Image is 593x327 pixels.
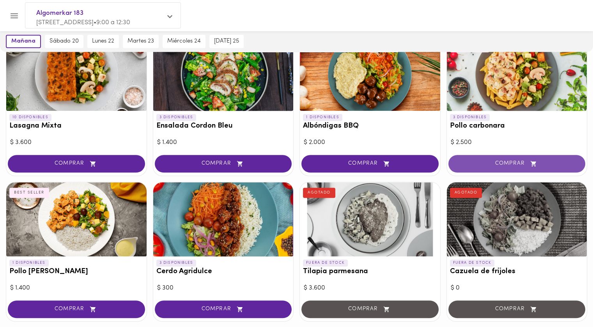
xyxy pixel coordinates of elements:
[451,138,583,147] div: $ 2.500
[156,259,196,267] p: 3 DISPONIBLES
[156,122,290,130] h3: Ensalada Cordon Bleu
[123,35,159,48] button: martes 23
[447,182,587,256] div: Cazuela de frijoles
[303,188,335,198] div: AGOTADO
[153,182,294,256] div: Cerdo Agridulce
[9,188,49,198] div: BEST SELLER
[10,138,143,147] div: $ 3.600
[10,284,143,293] div: $ 1.400
[156,114,196,121] p: 3 DISPONIBLES
[300,182,440,256] div: Tilapia parmesana
[155,300,292,318] button: COMPRAR
[448,155,586,172] button: COMPRAR
[18,306,135,313] span: COMPRAR
[209,35,244,48] button: [DATE] 25
[155,155,292,172] button: COMPRAR
[300,37,440,111] div: Albóndigas BBQ
[447,37,587,111] div: Pollo carbonara
[167,38,201,45] span: miércoles 24
[6,35,41,48] button: mañana
[458,160,576,167] span: COMPRAR
[548,282,585,319] iframe: Messagebird Livechat Widget
[450,122,584,130] h3: Pollo carbonara
[50,38,79,45] span: sábado 20
[9,268,143,276] h3: Pollo [PERSON_NAME]
[301,155,439,172] button: COMPRAR
[6,37,147,111] div: Lasagna Mixta
[153,37,294,111] div: Ensalada Cordon Bleu
[156,268,290,276] h3: Cerdo Agridulce
[5,6,24,25] button: Menu
[92,38,114,45] span: lunes 22
[9,114,51,121] p: 10 DISPONIBLES
[9,122,143,130] h3: Lasagna Mixta
[163,35,205,48] button: miércoles 24
[165,160,282,167] span: COMPRAR
[36,20,130,26] span: [STREET_ADDRESS] • 9:00 a 12:30
[157,138,290,147] div: $ 1.400
[8,155,145,172] button: COMPRAR
[303,122,437,130] h3: Albóndigas BBQ
[303,114,342,121] p: 1 DISPONIBLES
[6,182,147,256] div: Pollo Tikka Massala
[311,160,429,167] span: COMPRAR
[450,268,584,276] h3: Cazuela de frijoles
[451,284,583,293] div: $ 0
[450,259,495,267] p: FUERA DE STOCK
[157,284,290,293] div: $ 300
[303,259,348,267] p: FUERA DE STOCK
[127,38,154,45] span: martes 23
[45,35,83,48] button: sábado 20
[304,138,436,147] div: $ 2.000
[9,259,49,267] p: 1 DISPONIBLES
[11,38,35,45] span: mañana
[450,188,482,198] div: AGOTADO
[18,160,135,167] span: COMPRAR
[87,35,119,48] button: lunes 22
[165,306,282,313] span: COMPRAR
[303,268,437,276] h3: Tilapia parmesana
[450,114,490,121] p: 3 DISPONIBLES
[36,8,162,18] span: Algomerkar 183
[304,284,436,293] div: $ 3.600
[214,38,239,45] span: [DATE] 25
[8,300,145,318] button: COMPRAR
